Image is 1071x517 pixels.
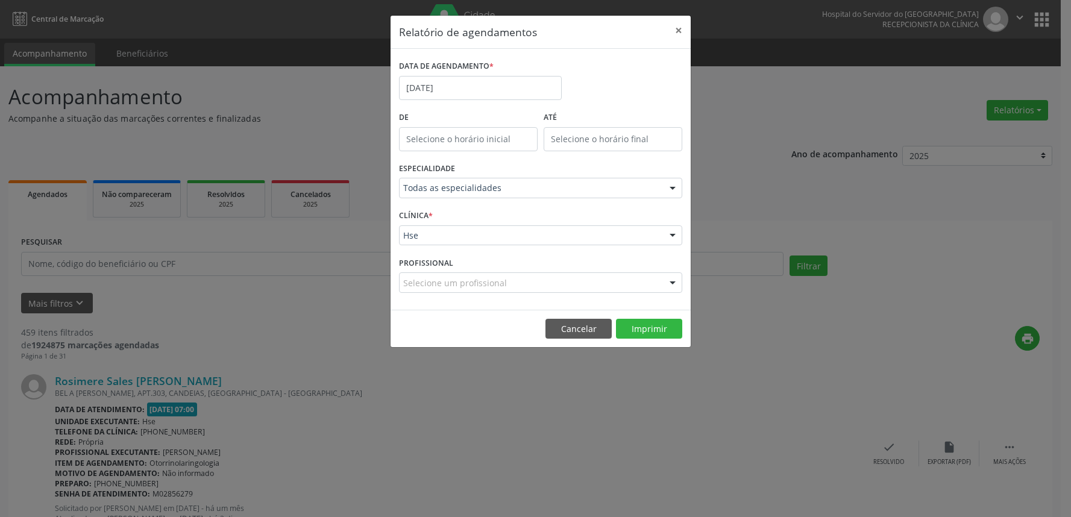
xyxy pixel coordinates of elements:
[399,76,562,100] input: Selecione uma data ou intervalo
[399,24,537,40] h5: Relatório de agendamentos
[544,108,682,127] label: ATÉ
[399,57,494,76] label: DATA DE AGENDAMENTO
[399,108,538,127] label: De
[403,277,507,289] span: Selecione um profissional
[399,254,453,272] label: PROFISSIONAL
[399,127,538,151] input: Selecione o horário inicial
[545,319,612,339] button: Cancelar
[399,207,433,225] label: CLÍNICA
[544,127,682,151] input: Selecione o horário final
[403,182,658,194] span: Todas as especialidades
[667,16,691,45] button: Close
[403,230,658,242] span: Hse
[616,319,682,339] button: Imprimir
[399,160,455,178] label: ESPECIALIDADE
